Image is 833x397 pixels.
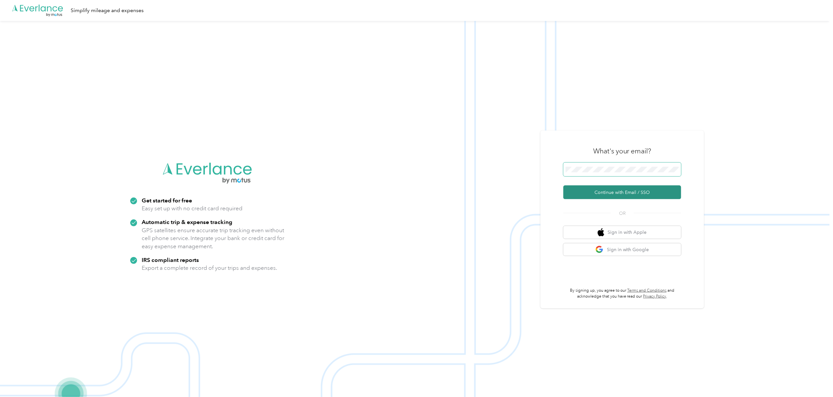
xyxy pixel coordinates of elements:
[563,185,681,199] button: Continue with Email / SSO
[142,218,232,225] strong: Automatic trip & expense tracking
[71,7,144,15] div: Simplify mileage and expenses
[628,288,667,293] a: Terms and Conditions
[595,246,604,254] img: google logo
[563,243,681,256] button: google logoSign in with Google
[142,197,192,204] strong: Get started for free
[142,256,199,263] strong: IRS compliant reports
[142,264,277,272] p: Export a complete record of your trips and expenses.
[611,210,634,217] span: OR
[142,226,285,250] p: GPS satellites ensure accurate trip tracking even without cell phone service. Integrate your bank...
[563,288,681,299] p: By signing up, you agree to our and acknowledge that you have read our .
[643,294,666,299] a: Privacy Policy
[593,147,651,156] h3: What's your email?
[598,228,604,236] img: apple logo
[563,226,681,239] button: apple logoSign in with Apple
[142,204,242,213] p: Easy set up with no credit card required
